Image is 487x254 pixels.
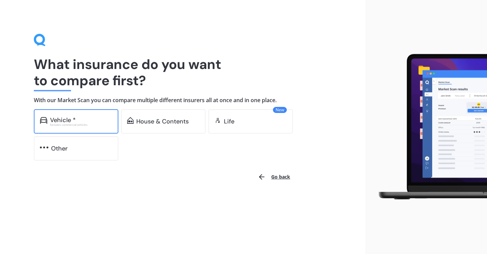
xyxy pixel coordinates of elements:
[51,145,68,152] div: Other
[50,117,76,123] div: Vehicle *
[254,169,294,185] button: Go back
[136,118,189,125] div: House & Contents
[273,107,287,113] span: New
[224,118,234,125] div: Life
[34,97,331,104] h4: With our Market Scan you can compare multiple different insurers all at once and in one place.
[214,117,221,124] img: life.f720d6a2d7cdcd3ad642.svg
[40,117,47,124] img: car.f15378c7a67c060ca3f3.svg
[50,123,112,126] div: Excludes commercial vehicles
[40,144,48,151] img: other.81dba5aafe580aa69f38.svg
[34,56,331,89] h1: What insurance do you want to compare first?
[127,117,134,124] img: home-and-contents.b802091223b8502ef2dd.svg
[371,51,487,204] img: laptop.webp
